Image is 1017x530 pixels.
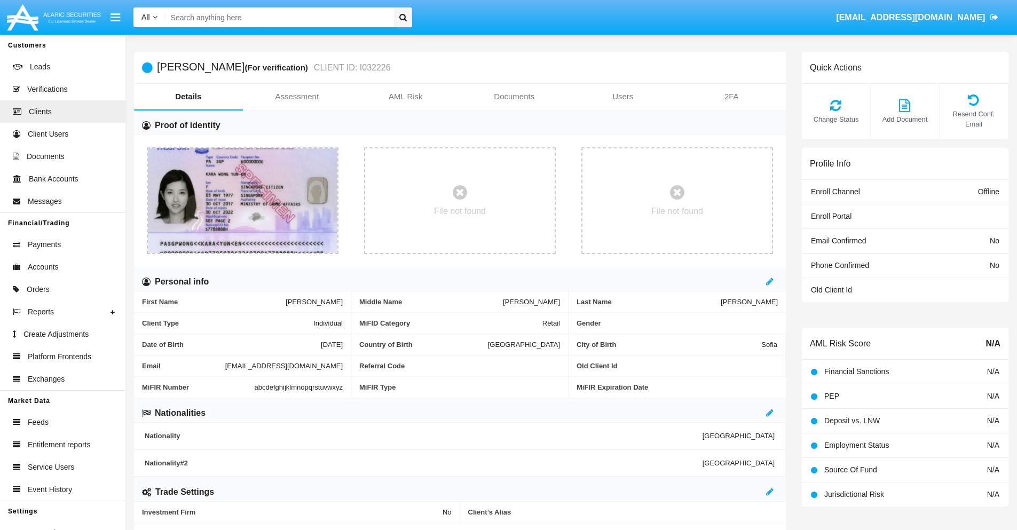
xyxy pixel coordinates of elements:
[155,276,209,288] h6: Personal info
[811,236,866,245] span: Email Confirmed
[824,441,889,449] span: Employment Status
[28,262,59,273] span: Accounts
[28,306,54,318] span: Reports
[28,196,62,207] span: Messages
[359,341,488,349] span: Country of Birth
[978,187,999,196] span: Offline
[359,298,503,306] span: Middle Name
[443,508,452,516] span: No
[142,362,225,370] span: Email
[811,261,869,270] span: Phone Confirmed
[145,432,703,440] span: Nationality
[811,212,852,220] span: Enroll Portal
[824,416,880,425] span: Deposit vs. LNW
[359,319,542,327] span: MiFID Category
[165,7,390,27] input: Search
[28,374,65,385] span: Exchanges
[569,84,677,109] a: Users
[28,239,61,250] span: Payments
[811,286,852,294] span: Old Client Id
[987,465,999,474] span: N/A
[824,465,877,474] span: Source Of Fund
[677,84,786,109] a: 2FA
[27,284,50,295] span: Orders
[313,319,343,327] span: Individual
[28,484,72,495] span: Event History
[761,341,777,349] span: Sofia
[703,459,775,467] span: [GEOGRAPHIC_DATA]
[987,441,999,449] span: N/A
[577,341,761,349] span: City of Birth
[5,2,103,33] img: Logo image
[141,13,150,21] span: All
[311,64,391,72] small: CLIENT ID: I032226
[987,392,999,400] span: N/A
[542,319,560,327] span: Retail
[831,3,1004,33] a: [EMAIL_ADDRESS][DOMAIN_NAME]
[810,338,871,349] h6: AML Risk Score
[824,392,839,400] span: PEP
[28,417,49,428] span: Feeds
[811,187,860,196] span: Enroll Channel
[155,120,220,131] h6: Proof of identity
[807,114,865,124] span: Change Status
[23,329,89,340] span: Create Adjustments
[133,12,165,23] a: All
[503,298,560,306] span: [PERSON_NAME]
[721,298,778,306] span: [PERSON_NAME]
[245,61,311,74] div: (For verification)
[157,61,391,74] h5: [PERSON_NAME]
[142,508,443,516] span: Investment Firm
[155,486,214,498] h6: Trade Settings
[28,129,68,140] span: Client Users
[876,114,934,124] span: Add Document
[27,151,65,162] span: Documents
[142,383,255,391] span: MiFIR Number
[155,407,206,419] h6: Nationalities
[577,319,778,327] span: Gender
[824,490,884,499] span: Jurisdictional Risk
[28,351,91,362] span: Platform Frontends
[810,62,862,73] h6: Quick Actions
[30,61,50,73] span: Leads
[29,106,52,117] span: Clients
[987,416,999,425] span: N/A
[824,367,889,376] span: Financial Sanctions
[460,84,569,109] a: Documents
[945,109,1003,129] span: Resend Conf. Email
[286,298,343,306] span: [PERSON_NAME]
[142,298,286,306] span: First Name
[359,383,560,391] span: MiFIR Type
[577,362,777,370] span: Old Client Id
[836,13,985,22] span: [EMAIL_ADDRESS][DOMAIN_NAME]
[703,432,775,440] span: [GEOGRAPHIC_DATA]
[987,490,999,499] span: N/A
[243,84,352,109] a: Assessment
[986,337,1000,350] span: N/A
[990,236,999,245] span: No
[987,367,999,376] span: N/A
[577,298,721,306] span: Last Name
[145,459,703,467] span: Nationality #2
[990,261,999,270] span: No
[468,508,778,516] span: Client’s Alias
[134,84,243,109] a: Details
[810,159,850,169] h6: Profile Info
[577,383,778,391] span: MiFIR Expiration Date
[255,383,343,391] span: abcdefghijklmnopqrstuvwxyz
[29,173,78,185] span: Bank Accounts
[27,84,67,95] span: Verifications
[359,362,560,370] span: Referral Code
[28,462,74,473] span: Service Users
[351,84,460,109] a: AML Risk
[488,341,560,349] span: [GEOGRAPHIC_DATA]
[321,341,343,349] span: [DATE]
[225,362,343,370] span: [EMAIL_ADDRESS][DOMAIN_NAME]
[142,341,321,349] span: Date of Birth
[142,319,313,327] span: Client Type
[28,439,91,450] span: Entitlement reports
